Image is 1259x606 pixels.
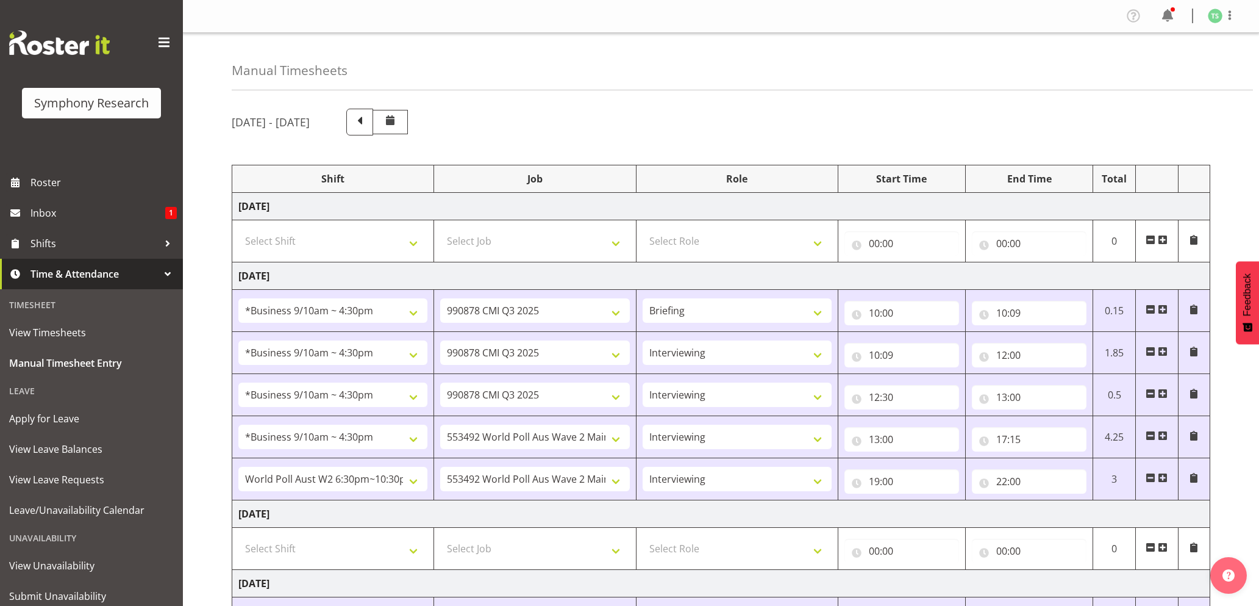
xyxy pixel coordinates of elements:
[1093,528,1136,570] td: 0
[9,471,174,489] span: View Leave Requests
[3,464,180,495] a: View Leave Requests
[165,207,177,219] span: 1
[1222,569,1235,582] img: help-xxl-2.png
[238,171,427,186] div: Shift
[9,31,110,55] img: Rosterit website logo
[232,262,1210,290] td: [DATE]
[3,525,180,550] div: Unavailability
[844,171,959,186] div: Start Time
[972,539,1086,563] input: Click to select...
[9,323,174,342] span: View Timesheets
[9,409,174,428] span: Apply for Leave
[3,317,180,348] a: View Timesheets
[440,171,629,186] div: Job
[972,469,1086,494] input: Click to select...
[232,500,1210,528] td: [DATE]
[1208,9,1222,23] img: tanya-stebbing1954.jpg
[1093,458,1136,500] td: 3
[972,301,1086,325] input: Click to select...
[972,231,1086,256] input: Click to select...
[1242,273,1253,316] span: Feedback
[34,94,149,112] div: Symphony Research
[9,501,174,519] span: Leave/Unavailability Calendar
[844,343,959,367] input: Click to select...
[9,587,174,605] span: Submit Unavailability
[30,173,177,192] span: Roster
[972,343,1086,367] input: Click to select...
[232,193,1210,220] td: [DATE]
[232,115,310,129] h5: [DATE] - [DATE]
[9,354,174,372] span: Manual Timesheet Entry
[30,234,159,253] span: Shifts
[844,231,959,256] input: Click to select...
[643,171,832,186] div: Role
[1093,220,1136,262] td: 0
[1093,332,1136,374] td: 1.85
[844,385,959,409] input: Click to select...
[972,427,1086,452] input: Click to select...
[972,385,1086,409] input: Click to select...
[844,469,959,494] input: Click to select...
[972,171,1086,186] div: End Time
[3,550,180,581] a: View Unavailability
[3,495,180,525] a: Leave/Unavailability Calendar
[844,539,959,563] input: Click to select...
[9,557,174,575] span: View Unavailability
[3,434,180,464] a: View Leave Balances
[1093,374,1136,416] td: 0.5
[30,204,165,222] span: Inbox
[3,378,180,403] div: Leave
[232,570,1210,597] td: [DATE]
[1093,416,1136,458] td: 4.25
[844,427,959,452] input: Click to select...
[1236,261,1259,344] button: Feedback - Show survey
[232,63,348,78] h4: Manual Timesheets
[9,440,174,458] span: View Leave Balances
[30,265,159,283] span: Time & Attendance
[3,403,180,434] a: Apply for Leave
[3,348,180,378] a: Manual Timesheet Entry
[1093,290,1136,332] td: 0.15
[844,301,959,325] input: Click to select...
[1099,171,1129,186] div: Total
[3,292,180,317] div: Timesheet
